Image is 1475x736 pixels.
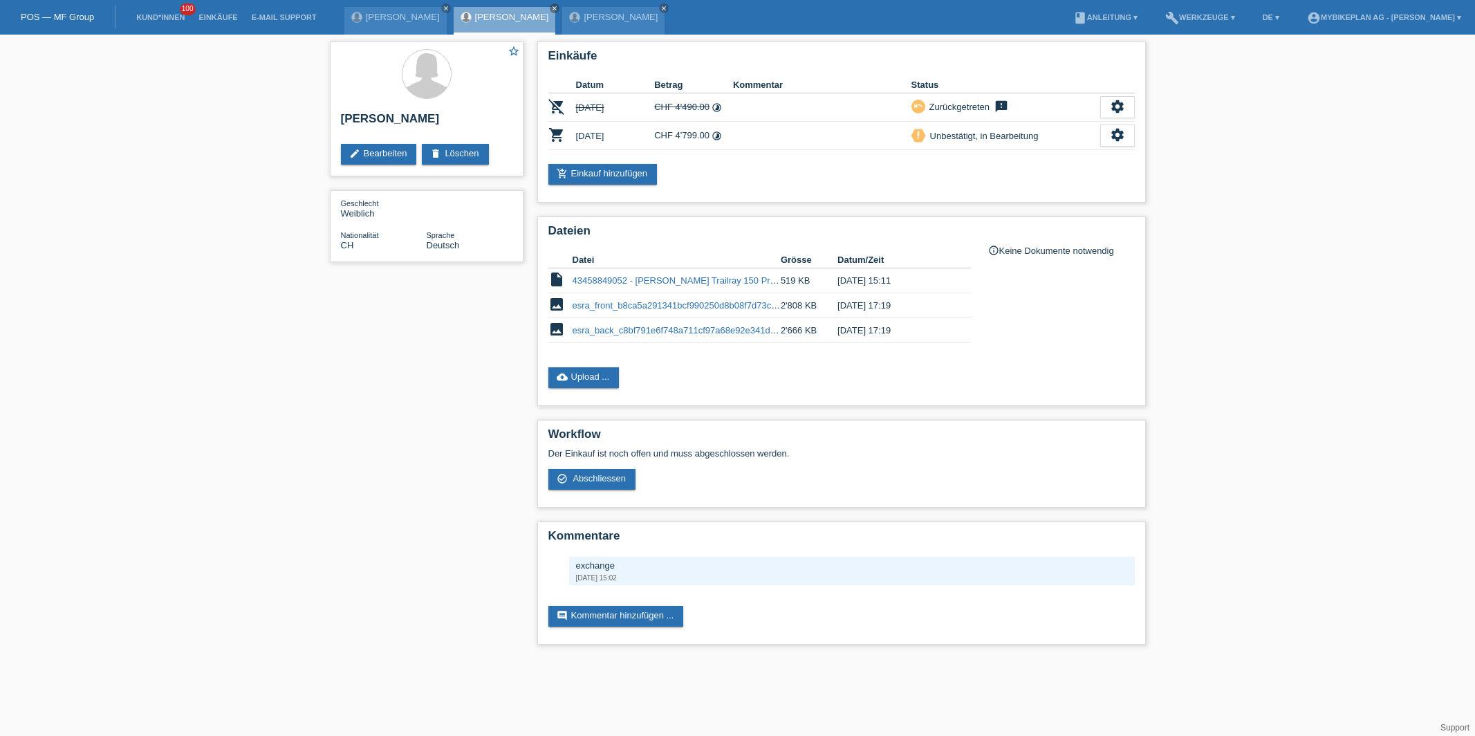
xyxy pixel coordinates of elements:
[1440,723,1469,733] a: Support
[441,3,451,13] a: close
[508,45,520,59] a: star_border
[837,318,951,343] td: [DATE] 17:19
[573,300,791,311] a: esra_front_b8ca5a291341bcf990250d8b08f7d73c.jpeg
[925,100,990,114] div: Zurückgetreten
[475,12,549,22] a: [PERSON_NAME]
[341,198,427,219] div: Weiblich
[557,168,568,179] i: add_shopping_cart
[993,100,1010,113] i: feedback
[837,252,951,268] th: Datum/Zeit
[430,148,441,159] i: delete
[988,245,999,256] i: info_outline
[573,325,790,335] a: esra_back_c8bf791e6f748a711cf97a68e92e341d.jpeg
[1165,11,1179,25] i: build
[508,45,520,57] i: star_border
[712,102,722,113] i: Fixe Raten (36 Raten)
[913,101,923,111] i: undo
[550,3,559,13] a: close
[913,130,923,140] i: priority_high
[557,610,568,621] i: comment
[548,321,565,338] i: image
[443,5,449,12] i: close
[659,3,669,13] a: close
[548,127,565,143] i: POSP00027224
[349,148,360,159] i: edit
[733,77,911,93] th: Kommentar
[129,13,192,21] a: Kund*innen
[548,49,1135,70] h2: Einkäufe
[654,93,733,122] td: CHF 4'490.00
[245,13,324,21] a: E-Mail Support
[576,574,1128,582] div: [DATE] 15:02
[837,293,951,318] td: [DATE] 17:19
[548,98,565,115] i: POSP00027058
[427,240,460,250] span: Deutsch
[573,252,781,268] th: Datei
[576,93,655,122] td: [DATE]
[781,293,837,318] td: 2'808 KB
[557,371,568,383] i: cloud_upload
[1110,127,1125,142] i: settings
[573,473,626,484] span: Abschliessen
[573,275,790,286] a: 43458849052 - [PERSON_NAME] Trailray 150 Pro.pdf
[1110,99,1125,114] i: settings
[341,199,379,208] span: Geschlecht
[781,252,837,268] th: Grösse
[548,164,658,185] a: add_shopping_cartEinkauf hinzufügen
[781,268,837,293] td: 519 KB
[341,144,417,165] a: editBearbeiten
[911,77,1100,93] th: Status
[1307,11,1321,25] i: account_circle
[548,469,636,490] a: check_circle_outline Abschliessen
[427,231,455,239] span: Sprache
[576,560,1128,571] div: exchange
[1158,13,1242,21] a: buildWerkzeuge ▾
[548,529,1135,550] h2: Kommentare
[366,12,440,22] a: [PERSON_NAME]
[548,448,1135,459] p: Der Einkauf ist noch offen und muss abgeschlossen werden.
[1300,13,1468,21] a: account_circleMybikeplan AG - [PERSON_NAME] ▾
[654,122,733,150] td: CHF 4'799.00
[180,3,196,15] span: 100
[1066,13,1144,21] a: bookAnleitung ▾
[576,77,655,93] th: Datum
[1073,11,1087,25] i: book
[548,224,1135,245] h2: Dateien
[576,122,655,150] td: [DATE]
[712,131,722,141] i: Fixe Raten (36 Raten)
[584,12,658,22] a: [PERSON_NAME]
[926,129,1039,143] div: Unbestätigt, in Bearbeitung
[341,112,512,133] h2: [PERSON_NAME]
[21,12,94,22] a: POS — MF Group
[548,296,565,313] i: image
[781,318,837,343] td: 2'666 KB
[654,77,733,93] th: Betrag
[837,268,951,293] td: [DATE] 15:11
[551,5,558,12] i: close
[341,240,354,250] span: Schweiz
[988,245,1135,256] div: Keine Dokumente notwendig
[548,271,565,288] i: insert_drive_file
[548,606,684,627] a: commentKommentar hinzufügen ...
[548,367,620,388] a: cloud_uploadUpload ...
[557,473,568,484] i: check_circle_outline
[1256,13,1286,21] a: DE ▾
[548,427,1135,448] h2: Workflow
[341,231,379,239] span: Nationalität
[422,144,488,165] a: deleteLöschen
[192,13,244,21] a: Einkäufe
[660,5,667,12] i: close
